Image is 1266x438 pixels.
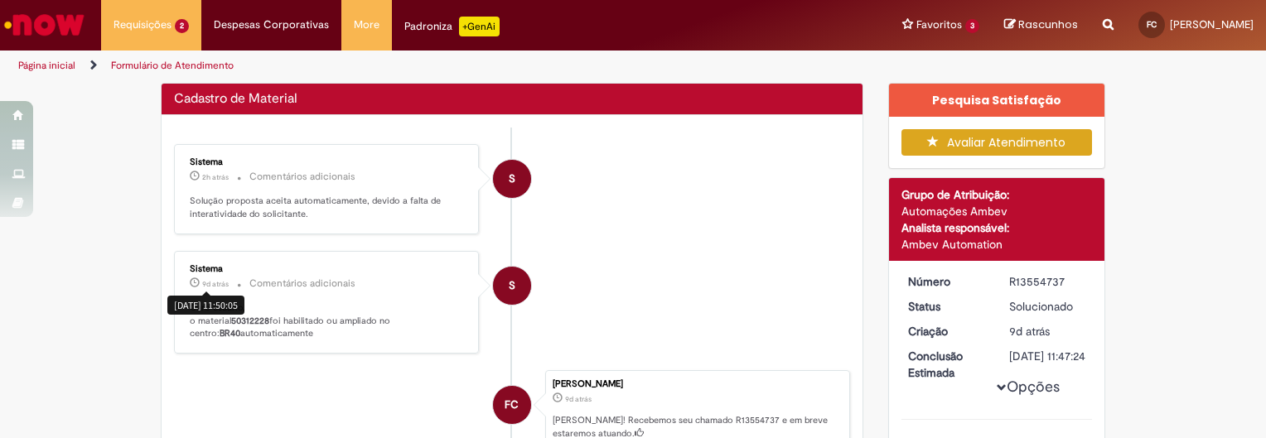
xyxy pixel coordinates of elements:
[354,17,379,33] span: More
[202,279,229,289] span: 9d atrás
[220,327,240,339] b: BR40
[231,315,269,327] b: 50312228
[896,273,998,290] dt: Número
[889,84,1105,117] div: Pesquisa Satisfação
[190,157,466,167] div: Sistema
[901,236,1093,253] div: Ambev Automation
[202,172,229,182] time: 30/09/2025 09:47:31
[553,379,841,389] div: [PERSON_NAME]
[565,394,592,404] time: 22/09/2025 11:47:17
[493,267,531,305] div: System
[901,129,1093,156] button: Avaliar Atendimento
[167,296,244,315] div: [DATE] 11:50:05
[1009,348,1086,364] div: [DATE] 11:47:24
[202,172,229,182] span: 2h atrás
[114,17,172,33] span: Requisições
[1009,273,1086,290] div: R13554737
[12,51,832,81] ul: Trilhas de página
[896,348,998,381] dt: Conclusão Estimada
[2,8,87,41] img: ServiceNow
[18,59,75,72] a: Página inicial
[249,170,355,184] small: Comentários adicionais
[1009,324,1050,339] span: 9d atrás
[901,219,1093,236] div: Analista responsável:
[175,19,189,33] span: 2
[459,17,500,36] p: +GenAi
[901,186,1093,203] div: Grupo de Atribuição:
[174,92,297,107] h2: Cadastro de Material Histórico de tíquete
[505,385,519,425] span: FC
[493,386,531,424] div: Felipe Almeida Cunha
[1009,323,1086,339] div: 22/09/2025 11:47:17
[916,17,962,33] span: Favoritos
[1009,298,1086,315] div: Solucionado
[190,195,466,220] p: Solução proposta aceita automaticamente, devido a falta de interatividade do solicitante.
[493,160,531,198] div: System
[1004,17,1078,33] a: Rascunhos
[249,277,355,291] small: Comentários adicionais
[1018,17,1078,32] span: Rascunhos
[190,301,466,340] p: Caro usuário, o material foi habilitado ou ampliado no centro: automaticamente
[214,17,329,33] span: Despesas Corporativas
[896,298,998,315] dt: Status
[190,264,466,274] div: Sistema
[896,323,998,339] dt: Criação
[509,266,515,306] span: S
[565,394,592,404] span: 9d atrás
[509,159,515,199] span: S
[1170,17,1254,31] span: [PERSON_NAME]
[1009,324,1050,339] time: 22/09/2025 11:47:17
[1147,19,1157,30] span: FC
[965,19,979,33] span: 3
[901,203,1093,219] div: Automações Ambev
[404,17,500,36] div: Padroniza
[111,59,234,72] a: Formulário de Atendimento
